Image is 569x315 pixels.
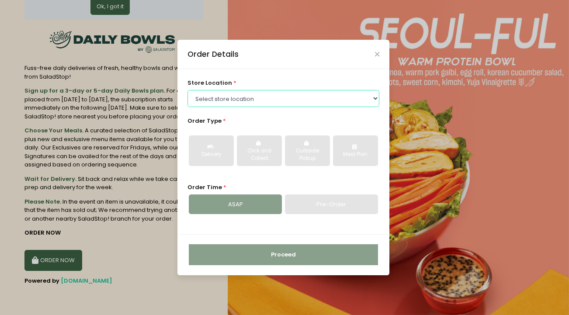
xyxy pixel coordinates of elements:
[189,244,378,265] button: Proceed
[375,52,379,56] button: Close
[187,48,239,60] div: Order Details
[285,135,330,166] button: Curbside Pickup
[187,79,232,87] span: store location
[291,147,324,163] div: Curbside Pickup
[339,151,372,159] div: Meal Plan
[187,117,222,125] span: Order Type
[189,135,234,166] button: Delivery
[195,151,228,159] div: Delivery
[187,183,222,191] span: Order Time
[243,147,276,163] div: Click and Collect
[237,135,282,166] button: Click and Collect
[333,135,378,166] button: Meal Plan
